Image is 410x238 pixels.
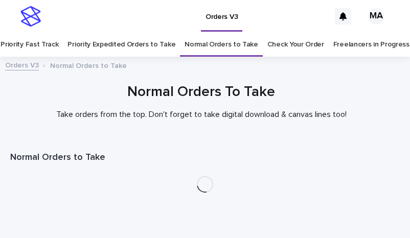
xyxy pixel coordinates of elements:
[185,33,258,57] a: Normal Orders to Take
[1,33,58,57] a: Priority Fast Track
[5,59,39,70] a: Orders V3
[10,83,392,102] h1: Normal Orders To Take
[20,6,41,27] img: stacker-logo-s-only.png
[10,110,392,120] p: Take orders from the top. Don't forget to take digital download & canvas lines too!
[50,59,127,70] p: Normal Orders to Take
[333,33,409,57] a: Freelancers in Progress
[368,8,384,25] div: MA
[267,33,324,57] a: Check Your Order
[10,152,400,164] h1: Normal Orders to Take
[67,33,175,57] a: Priority Expedited Orders to Take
